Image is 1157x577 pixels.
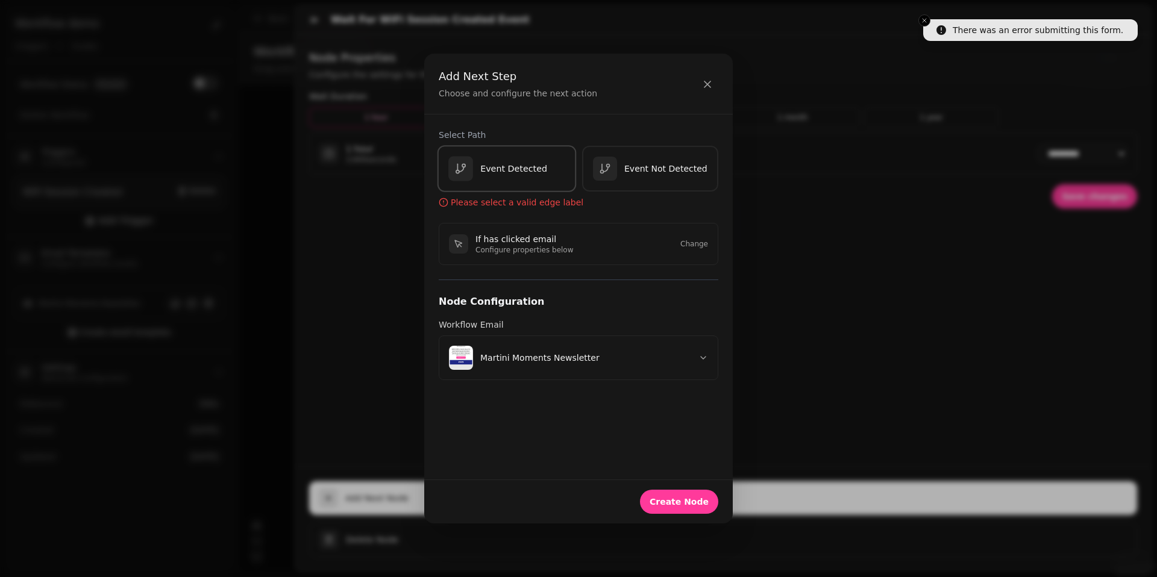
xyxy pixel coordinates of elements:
p: Event Not Detected [624,163,707,175]
button: Event Detected [437,146,577,193]
span: Create Node [650,497,709,506]
h2: Add Next Step [439,68,597,85]
p: Martini Moments Newsletter [480,352,600,364]
img: Email preview [449,346,473,370]
h3: Node Configuration [439,295,718,309]
label: Workflow Email [439,319,718,331]
label: Select Path [439,129,718,141]
button: Event Not Detected [582,146,718,192]
button: Create Node [640,490,718,514]
p: Please select a valid edge label [439,196,718,208]
p: Event Detected [480,163,547,175]
p: If has clicked email [475,233,574,245]
p: Choose and configure the next action [439,87,597,99]
button: Email previewMartini Moments Newsletter [439,335,718,380]
button: Change [680,239,708,249]
p: Configure properties below [475,245,574,255]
